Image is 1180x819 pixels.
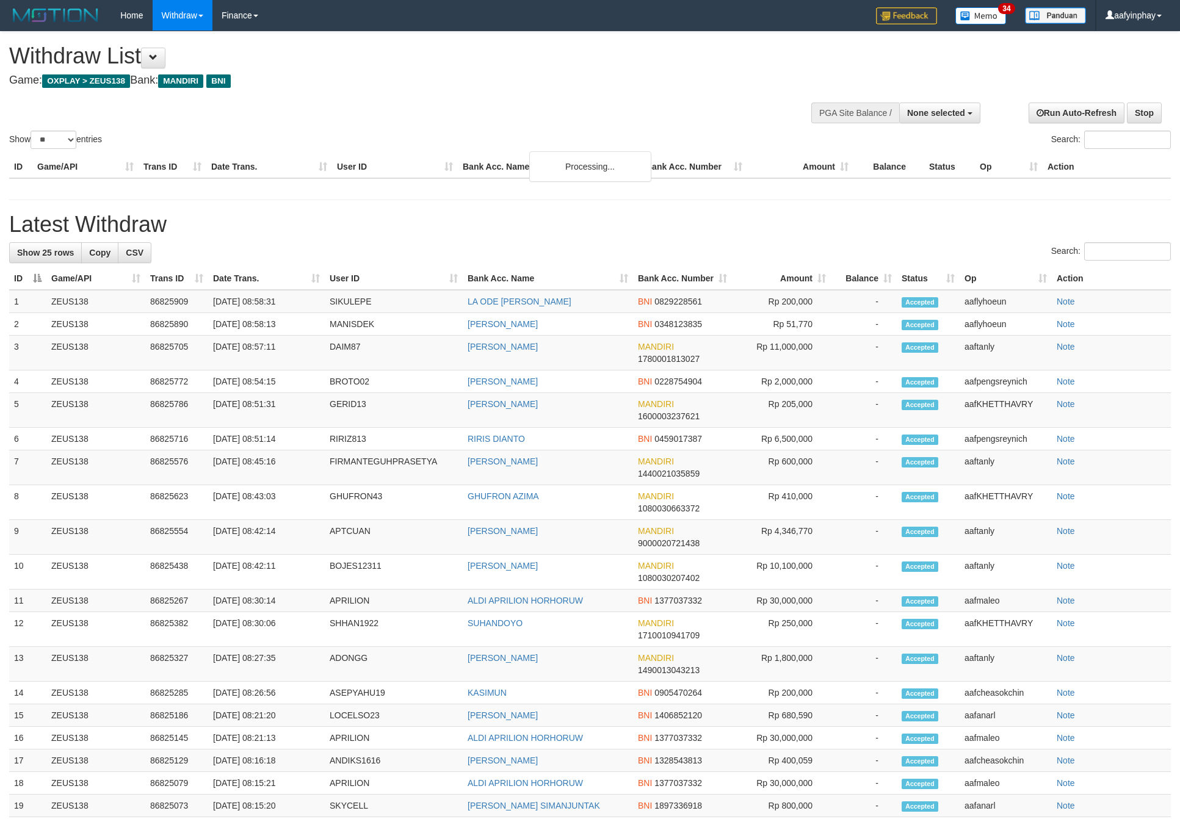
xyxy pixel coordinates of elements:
[960,647,1052,682] td: aaftanly
[1025,7,1086,24] img: panduan.png
[732,555,831,590] td: Rp 10,100,000
[32,156,139,178] th: Game/API
[208,612,325,647] td: [DATE] 08:30:06
[638,456,674,466] span: MANDIRI
[1057,297,1075,306] a: Note
[899,103,980,123] button: None selected
[46,313,145,336] td: ZEUS138
[902,342,938,353] span: Accepted
[902,688,938,699] span: Accepted
[468,342,538,352] a: [PERSON_NAME]
[960,795,1052,817] td: aafanarl
[325,485,463,520] td: GHUFRON43
[208,393,325,428] td: [DATE] 08:51:31
[902,596,938,607] span: Accepted
[325,313,463,336] td: MANISDEK
[529,151,651,182] div: Processing...
[960,590,1052,612] td: aafmaleo
[9,795,46,817] td: 19
[325,370,463,393] td: BROTO02
[638,710,652,720] span: BNI
[325,704,463,727] td: LOCELSO23
[208,370,325,393] td: [DATE] 08:54:15
[638,573,700,583] span: Copy 1080030207402 to clipboard
[831,520,897,555] td: -
[126,248,143,258] span: CSV
[732,590,831,612] td: Rp 30,000,000
[732,704,831,727] td: Rp 680,590
[732,428,831,450] td: Rp 6,500,000
[1127,103,1162,123] a: Stop
[638,733,652,743] span: BNI
[955,7,1007,24] img: Button%20Memo.svg
[960,428,1052,450] td: aafpengsreynich
[9,242,82,263] a: Show 25 rows
[9,370,46,393] td: 4
[1051,242,1171,261] label: Search:
[638,756,652,765] span: BNI
[145,450,208,485] td: 86825576
[831,555,897,590] td: -
[654,688,702,698] span: Copy 0905470264 to clipboard
[732,612,831,647] td: Rp 250,000
[145,267,208,290] th: Trans ID: activate to sort column ascending
[46,393,145,428] td: ZEUS138
[46,612,145,647] td: ZEUS138
[1057,653,1075,663] a: Note
[960,612,1052,647] td: aafKHETTHAVRY
[654,733,702,743] span: Copy 1377037332 to clipboard
[145,485,208,520] td: 86825623
[9,313,46,336] td: 2
[638,354,700,364] span: Copy 1780001813027 to clipboard
[139,156,206,178] th: Trans ID
[1057,342,1075,352] a: Note
[960,772,1052,795] td: aafmaleo
[732,485,831,520] td: Rp 410,000
[902,619,938,629] span: Accepted
[654,377,702,386] span: Copy 0228754904 to clipboard
[831,590,897,612] td: -
[46,704,145,727] td: ZEUS138
[902,320,938,330] span: Accepted
[897,267,960,290] th: Status: activate to sort column ascending
[468,434,525,444] a: RIRIS DIANTO
[654,596,702,605] span: Copy 1377037332 to clipboard
[638,411,700,421] span: Copy 1600003237621 to clipboard
[468,377,538,386] a: [PERSON_NAME]
[902,400,938,410] span: Accepted
[208,336,325,370] td: [DATE] 08:57:11
[9,74,775,87] h4: Game: Bank:
[654,319,702,329] span: Copy 0348123835 to clipboard
[1029,103,1124,123] a: Run Auto-Refresh
[145,727,208,749] td: 86825145
[118,242,151,263] a: CSV
[638,434,652,444] span: BNI
[9,267,46,290] th: ID: activate to sort column descending
[902,711,938,721] span: Accepted
[960,555,1052,590] td: aaftanly
[831,727,897,749] td: -
[145,393,208,428] td: 86825786
[811,103,899,123] div: PGA Site Balance /
[638,297,652,306] span: BNI
[325,772,463,795] td: APRILION
[960,450,1052,485] td: aaftanly
[732,313,831,336] td: Rp 51,770
[208,290,325,313] td: [DATE] 08:58:31
[9,612,46,647] td: 12
[1057,688,1075,698] a: Note
[732,290,831,313] td: Rp 200,000
[1051,131,1171,149] label: Search:
[831,647,897,682] td: -
[638,665,700,675] span: Copy 1490013043213 to clipboard
[876,7,937,24] img: Feedback.jpg
[9,485,46,520] td: 8
[960,336,1052,370] td: aaftanly
[960,520,1052,555] td: aaftanly
[325,555,463,590] td: BOJES12311
[46,290,145,313] td: ZEUS138
[831,772,897,795] td: -
[831,267,897,290] th: Balance: activate to sort column ascending
[145,313,208,336] td: 86825890
[46,555,145,590] td: ZEUS138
